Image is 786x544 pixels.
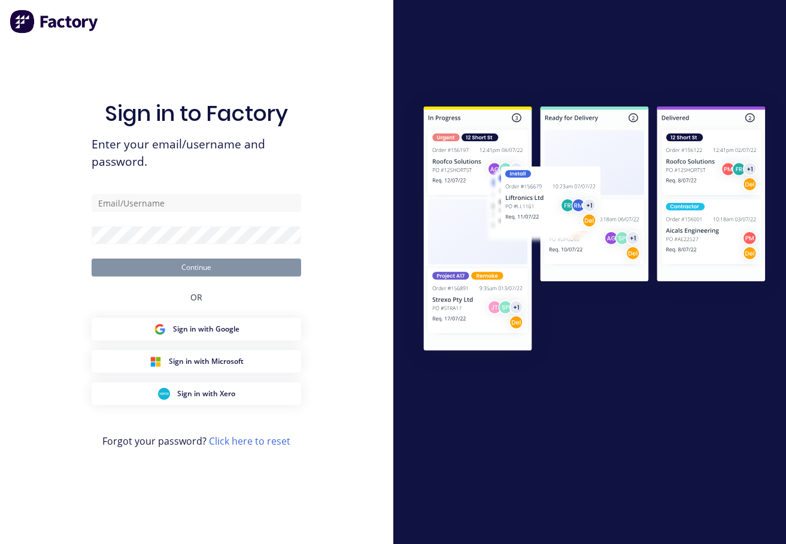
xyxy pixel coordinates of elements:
[92,382,301,405] button: Xero Sign inSign in with Xero
[92,136,301,171] span: Enter your email/username and password.
[92,350,301,373] button: Microsoft Sign inSign in with Microsoft
[92,194,301,212] input: Email/Username
[173,324,239,335] span: Sign in with Google
[102,434,290,448] span: Forgot your password?
[154,323,166,335] img: Google Sign in
[190,276,202,318] div: OR
[10,10,99,34] img: Factory
[158,388,170,400] img: Xero Sign in
[177,388,235,399] span: Sign in with Xero
[209,434,290,448] a: Click here to reset
[92,318,301,341] button: Google Sign inSign in with Google
[150,355,162,367] img: Microsoft Sign in
[92,259,301,276] button: Continue
[105,101,288,126] h1: Sign in to Factory
[169,356,244,367] span: Sign in with Microsoft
